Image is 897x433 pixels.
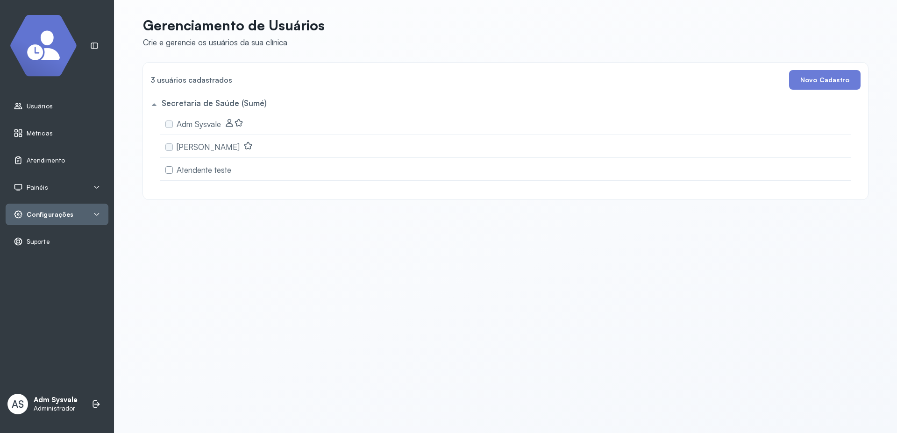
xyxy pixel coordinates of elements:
[27,211,73,219] span: Configurações
[14,156,100,165] a: Atendimento
[27,129,53,137] span: Métricas
[150,73,232,86] h4: 3 usuários cadastrados
[143,37,325,47] div: Crie e gerencie os usuários da sua clínica
[27,156,65,164] span: Atendimento
[14,128,100,138] a: Métricas
[143,17,325,34] p: Gerenciamento de Usuários
[27,102,53,110] span: Usuários
[10,15,77,77] img: Logotipo do estabelecimento
[14,101,100,111] a: Usuários
[34,396,78,405] p: Adm Sysvale
[177,165,231,175] span: Atendente teste
[27,184,48,192] span: Painéis
[789,70,861,90] button: Novo Cadastro
[177,142,240,152] span: [PERSON_NAME]
[177,119,221,129] span: Adm Sysvale
[27,238,50,246] span: Suporte
[34,405,78,412] p: Administrador
[162,98,267,108] h5: Secretaria de Saúde (Sumé)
